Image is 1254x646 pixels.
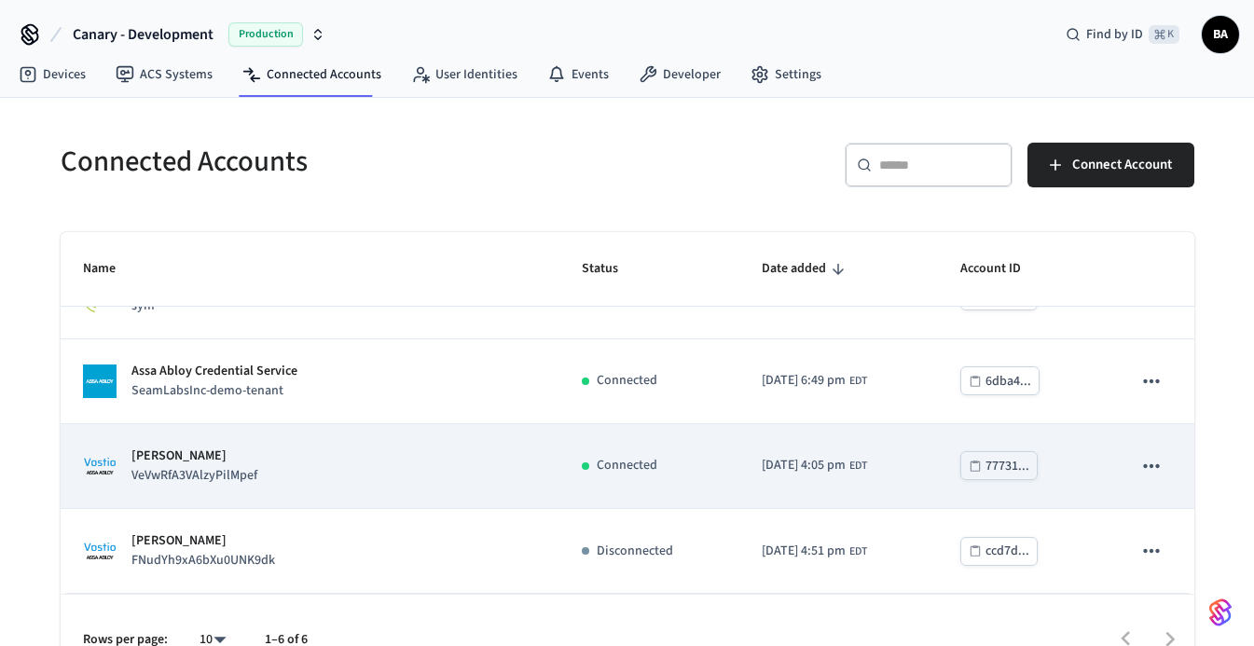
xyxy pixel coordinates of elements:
[131,447,257,466] p: [PERSON_NAME]
[960,537,1038,566] button: ccd7d...
[762,542,867,561] div: America/New_York
[1051,18,1194,51] div: Find by ID⌘ K
[597,371,657,391] p: Connected
[1149,25,1179,44] span: ⌘ K
[762,371,867,391] div: America/New_York
[762,542,846,561] span: [DATE] 4:51 pm
[960,366,1040,395] button: 6dba4...
[624,58,736,91] a: Developer
[582,254,642,283] span: Status
[1072,153,1172,177] span: Connect Account
[131,381,297,401] p: SeamLabsInc-demo-tenant
[396,58,532,91] a: User Identities
[985,455,1029,478] div: 77731...
[849,373,867,390] span: EDT
[597,542,673,561] p: Disconnected
[83,449,117,483] img: ASSA ABLOY Vostio
[1202,16,1239,53] button: BA
[985,370,1031,393] div: 6dba4...
[83,254,140,283] span: Name
[131,531,275,551] p: [PERSON_NAME]
[227,58,396,91] a: Connected Accounts
[849,458,867,474] span: EDT
[61,143,616,181] h5: Connected Accounts
[532,58,624,91] a: Events
[762,254,850,283] span: Date added
[73,23,214,46] span: Canary - Development
[597,456,657,475] p: Connected
[960,451,1038,480] button: 77731...
[1086,25,1143,44] span: Find by ID
[4,58,101,91] a: Devices
[849,543,867,560] span: EDT
[83,534,117,568] img: ASSA ABLOY Vostio
[61,9,1194,594] table: sticky table
[762,456,867,475] div: America/New_York
[131,466,257,486] p: VeVwRfA3VAlzyPilMpef
[83,364,117,398] img: ASSA ABLOY Credential Service
[960,254,1045,283] span: Account ID
[736,58,836,91] a: Settings
[762,371,846,391] span: [DATE] 6:49 pm
[1027,143,1194,187] button: Connect Account
[131,551,275,570] p: FNudYh9xA6bXu0UNK9dk
[1209,598,1232,627] img: SeamLogoGradient.69752ec5.svg
[762,456,846,475] span: [DATE] 4:05 pm
[131,362,297,381] p: Assa Abloy Credential Service
[1204,18,1237,51] span: BA
[101,58,227,91] a: ACS Systems
[985,540,1029,563] div: ccd7d...
[228,22,303,47] span: Production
